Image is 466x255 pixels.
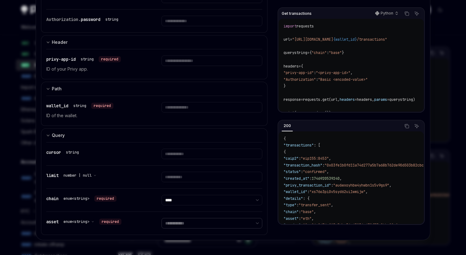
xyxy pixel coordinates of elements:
span: "caip2" [284,156,299,161]
input: Enter wallet_id [161,102,262,113]
select: Select chain [161,195,262,205]
span: number | null [63,173,92,178]
span: "privy-app-id" [284,70,314,75]
span: Get transactions [282,11,312,16]
span: headers, [357,97,374,102]
span: "wallet_id" [284,189,307,194]
span: import [284,24,296,29]
input: Enter privy-app-id [161,56,262,66]
span: "base" [301,209,314,214]
span: , [340,176,342,181]
span: headers [284,64,299,69]
span: = [387,97,389,102]
span: , [389,183,391,188]
span: "privy_transaction_id" [284,183,331,188]
span: "base" [329,50,342,55]
span: { [309,50,312,55]
span: : [316,77,318,82]
div: Authorization.password [46,16,121,23]
span: querystring [284,50,307,55]
span: = [301,97,303,102]
button: number | null [63,172,96,179]
span: , [331,203,333,208]
span: "status" [284,169,301,174]
span: enum<string> [63,219,89,224]
div: Header [52,39,67,46]
span: , [329,156,331,161]
div: asset [46,218,121,225]
span: Authorization. [46,17,81,22]
span: { [284,150,286,154]
span: "details" [284,196,303,201]
span: chain [46,196,59,201]
span: : [331,183,333,188]
span: password [81,17,100,22]
span: : [299,209,301,214]
button: enum<string> [63,219,94,225]
span: "eip155:8453" [301,156,329,161]
button: Python [372,8,401,19]
span: : [301,223,303,228]
span: = [307,50,309,55]
span: headers [340,97,355,102]
span: wallet_id [46,103,68,109]
div: 200 [282,122,293,130]
span: /transactions" [357,37,387,42]
span: = [355,97,357,102]
span: "[URL][DOMAIN_NAME] [292,37,333,42]
span: asset [46,219,59,224]
span: : [301,169,303,174]
span: requests [296,24,314,29]
select: Select asset [161,218,262,228]
span: querystring) [389,97,415,102]
div: privy-app-id [46,56,121,63]
span: "<privy-app-id>" [316,70,350,75]
span: {wallet_id} [333,37,357,42]
div: required [99,56,121,62]
span: print [284,110,294,115]
span: "transactions" [284,143,314,148]
span: "0xa24c8d74c913e5dba36e45236c478f37c8bba20e" [303,223,398,228]
span: response [284,97,301,102]
div: Path [52,85,62,93]
span: "chain" [312,50,327,55]
div: wallet_id [46,102,113,109]
span: : [314,70,316,75]
span: : [299,156,301,161]
button: Copy the contents from the code block [403,122,411,130]
span: : [299,216,301,221]
p: ID of your Privy app. [46,65,147,73]
input: Enter cursor [161,149,262,159]
span: : [309,176,312,181]
span: , [398,223,400,228]
span: } [284,84,286,88]
span: privy-app-id [46,56,76,62]
div: chain [46,195,116,202]
span: , [312,216,314,221]
span: "eth" [301,216,312,221]
button: Ask AI [413,122,421,130]
span: "xs76o3pi0v5syd62ui1wmijw" [309,189,366,194]
span: : [307,189,309,194]
div: cursor [46,149,81,156]
div: required [99,219,121,225]
span: "sender" [284,223,301,228]
input: Enter limit [161,172,262,182]
input: Enter password [161,16,262,26]
p: Python [381,11,393,16]
span: "au6wxoyhbw4yhwbn1s5v9gs9" [333,183,389,188]
span: "transfer_sent" [299,203,331,208]
button: Expand input section [41,128,268,142]
button: Ask AI [413,10,421,18]
div: Query [52,132,65,139]
span: : [327,50,329,55]
span: } [342,50,344,55]
span: , [314,209,316,214]
span: , [366,189,368,194]
span: { [284,136,286,141]
button: Copy the contents from the code block [403,10,411,18]
button: Expand input section [41,82,268,96]
span: "transaction_hash" [284,163,322,168]
span: cursor [46,150,61,155]
span: "type" [284,203,296,208]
